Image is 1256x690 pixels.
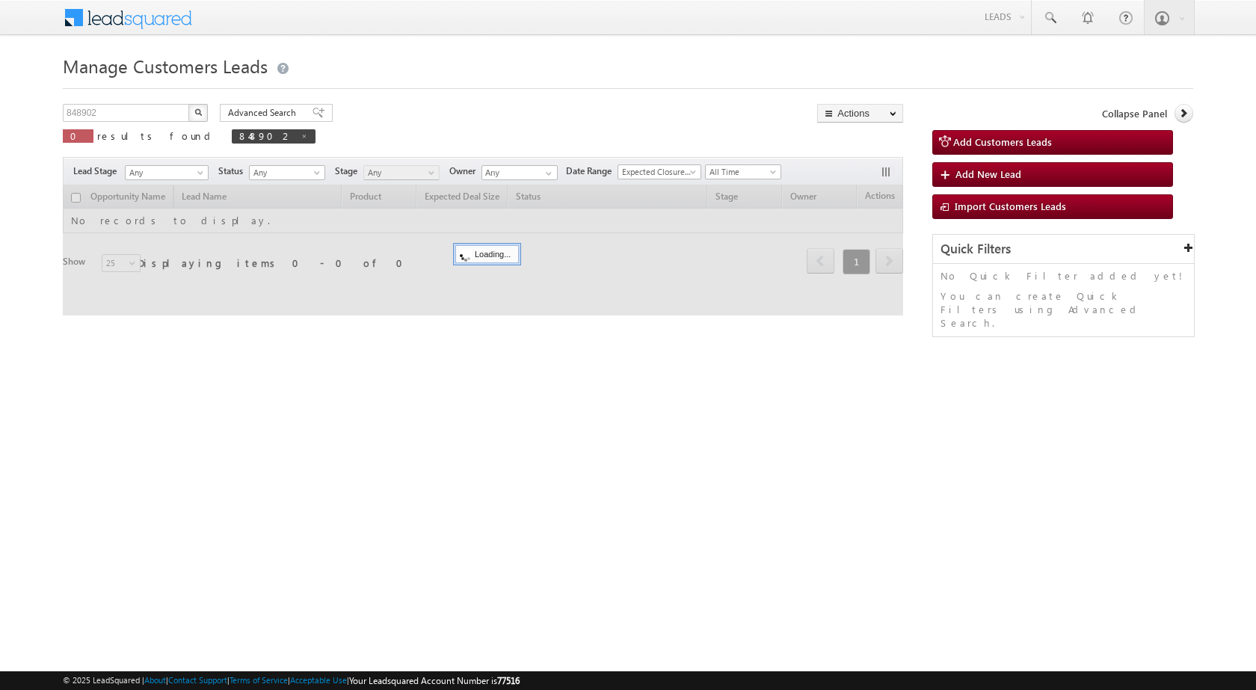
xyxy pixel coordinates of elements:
[228,106,301,120] span: Advanced Search
[126,166,203,179] span: Any
[63,674,520,688] span: © 2025 LeadSquared | | | | |
[335,164,363,178] span: Stage
[941,289,1186,330] p: You can create Quick Filters using Advanced Search.
[125,165,209,180] a: Any
[290,675,347,685] a: Acceptable Use
[364,166,435,179] span: Any
[955,167,1021,180] span: Add New Lead
[618,164,701,179] a: Expected Closure Date
[455,245,519,263] div: Loading...
[566,164,618,178] span: Date Range
[817,104,903,123] button: Actions
[97,129,216,142] span: results found
[168,675,227,685] a: Contact Support
[933,235,1194,264] div: Quick Filters
[239,129,293,142] span: 848902
[538,166,556,181] a: Show All Items
[706,165,777,179] span: All Time
[194,108,202,116] img: Search
[63,54,268,78] span: Manage Customers Leads
[1102,107,1167,120] span: Collapse Panel
[363,165,440,180] a: Any
[449,164,481,178] span: Owner
[249,165,325,180] a: Any
[705,164,781,179] a: All Time
[218,164,249,178] span: Status
[349,675,520,686] span: Your Leadsquared Account Number is
[953,135,1052,148] span: Add Customers Leads
[497,675,520,686] span: 77516
[70,129,86,142] span: 0
[144,675,166,685] a: About
[250,166,321,179] span: Any
[941,269,1186,283] p: No Quick Filter added yet!
[618,165,696,179] span: Expected Closure Date
[230,675,288,685] a: Terms of Service
[73,164,123,178] span: Lead Stage
[481,165,558,180] input: Type to Search
[955,200,1066,212] span: Import Customers Leads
